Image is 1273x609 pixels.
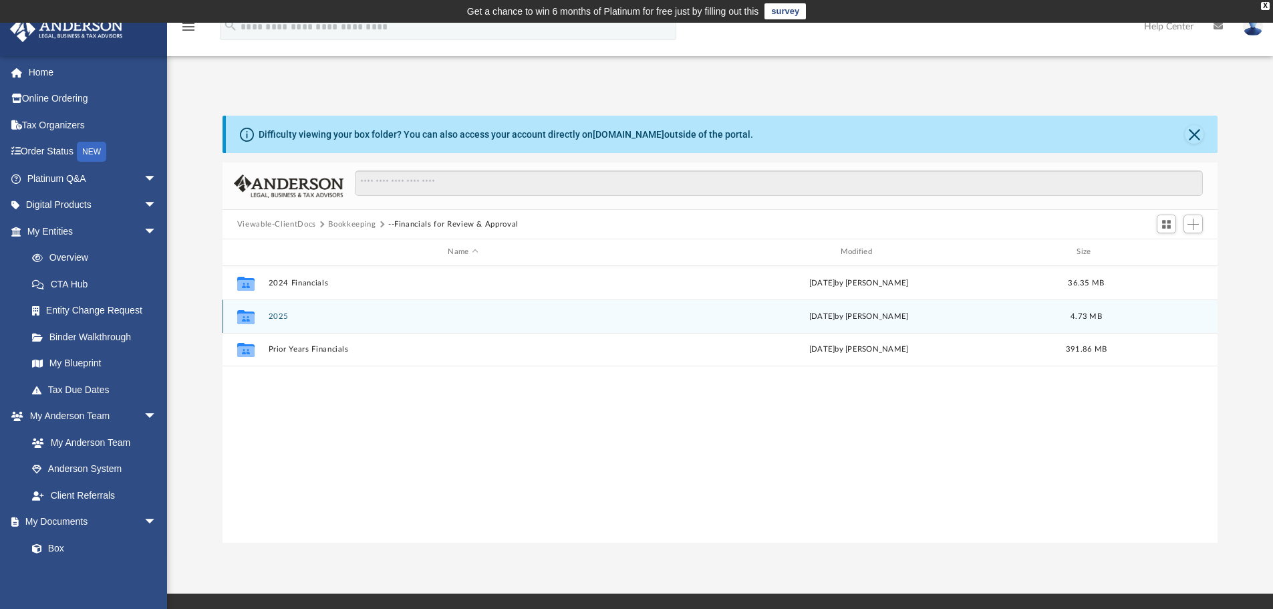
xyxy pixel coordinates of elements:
[223,18,238,33] i: search
[6,16,127,42] img: Anderson Advisors Platinum Portal
[764,3,806,19] a: survey
[19,297,177,324] a: Entity Change Request
[1119,246,1212,258] div: id
[664,277,1053,289] div: [DATE] by [PERSON_NAME]
[19,324,177,350] a: Binder Walkthrough
[144,192,170,219] span: arrow_drop_down
[1071,312,1102,320] span: 4.73 MB
[9,112,177,138] a: Tax Organizers
[1059,246,1113,258] div: Size
[19,350,170,377] a: My Blueprint
[1183,215,1204,233] button: Add
[664,310,1053,322] div: [DATE] by [PERSON_NAME]
[19,429,164,456] a: My Anderson Team
[1261,2,1270,10] div: close
[180,19,196,35] i: menu
[1066,346,1107,353] span: 391.86 MB
[9,403,170,430] a: My Anderson Teamarrow_drop_down
[664,246,1054,258] div: Modified
[328,219,376,231] button: Bookkeeping
[77,142,106,162] div: NEW
[9,218,177,245] a: My Entitiesarrow_drop_down
[1185,125,1204,144] button: Close
[19,271,177,297] a: CTA Hub
[388,219,519,231] button: --Financials for Review & Approval
[9,509,170,535] a: My Documentsarrow_drop_down
[237,219,316,231] button: Viewable-ClientDocs
[19,376,177,403] a: Tax Due Dates
[229,246,262,258] div: id
[144,403,170,431] span: arrow_drop_down
[19,562,170,588] a: Meeting Minutes
[355,170,1203,196] input: Search files and folders
[144,509,170,536] span: arrow_drop_down
[144,165,170,193] span: arrow_drop_down
[268,312,658,321] button: 2025
[268,279,658,287] button: 2024 Financials
[9,138,177,166] a: Order StatusNEW
[268,345,658,354] button: Prior Years Financials
[19,456,170,483] a: Anderson System
[1243,17,1263,36] img: User Pic
[223,266,1218,543] div: grid
[19,482,170,509] a: Client Referrals
[1068,279,1104,286] span: 36.35 MB
[144,218,170,245] span: arrow_drop_down
[664,344,1053,356] div: [DATE] by [PERSON_NAME]
[9,165,177,192] a: Platinum Q&Aarrow_drop_down
[1157,215,1177,233] button: Switch to Grid View
[9,59,177,86] a: Home
[593,129,664,140] a: [DOMAIN_NAME]
[180,25,196,35] a: menu
[267,246,658,258] div: Name
[467,3,759,19] div: Get a chance to win 6 months of Platinum for free just by filling out this
[9,192,177,219] a: Digital Productsarrow_drop_down
[19,245,177,271] a: Overview
[19,535,164,562] a: Box
[259,128,753,142] div: Difficulty viewing your box folder? You can also access your account directly on outside of the p...
[9,86,177,112] a: Online Ordering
